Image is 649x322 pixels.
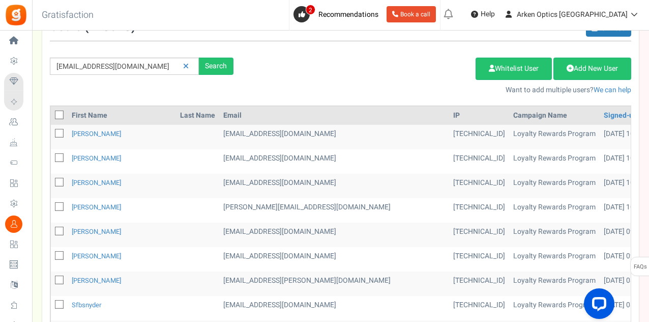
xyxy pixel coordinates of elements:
th: IP [449,106,509,125]
a: sfbsnyder [72,300,101,310]
p: Want to add multiple users? [249,85,631,95]
span: Recommendations [318,9,378,20]
td: [TECHNICAL_ID] [449,247,509,272]
td: [EMAIL_ADDRESS][DOMAIN_NAME] [219,223,449,247]
th: Campaign Name [509,106,600,125]
th: Email [219,106,449,125]
td: [EMAIL_ADDRESS][DOMAIN_NAME] [219,174,449,198]
td: [TECHNICAL_ID] [449,223,509,247]
td: [TECHNICAL_ID] [449,174,509,198]
a: [PERSON_NAME] [72,129,121,139]
a: [PERSON_NAME] [72,202,121,212]
a: Book a call [387,6,436,22]
a: [PERSON_NAME] [72,153,121,163]
td: General [219,296,449,320]
th: First Name [68,106,176,125]
span: Arken Optics [GEOGRAPHIC_DATA] [517,9,628,20]
input: Search by email or name [50,58,199,75]
a: Add New User [553,58,631,80]
th: Last Name [176,106,219,125]
td: [TECHNICAL_ID] [449,149,509,174]
a: We can help [594,85,631,95]
td: [TECHNICAL_ID] [449,125,509,149]
a: [PERSON_NAME] [72,251,121,261]
td: Loyalty Rewards Program [509,125,600,149]
span: Help [478,9,495,19]
td: Loyalty Rewards Program [509,149,600,174]
div: Search [199,58,233,75]
h3: Gratisfaction [31,5,105,25]
td: Loyalty Rewards Program [509,198,600,223]
td: [TECHNICAL_ID] [449,296,509,320]
td: Loyalty Rewards Program [509,174,600,198]
span: FAQs [633,257,647,277]
a: [PERSON_NAME] [72,178,121,187]
td: [EMAIL_ADDRESS][DOMAIN_NAME] [219,247,449,272]
a: [PERSON_NAME] [72,276,121,285]
td: Loyalty Rewards Program [509,223,600,247]
a: Reset [178,58,194,75]
td: [TECHNICAL_ID] [449,198,509,223]
td: [EMAIL_ADDRESS][DOMAIN_NAME] [219,125,449,149]
a: [PERSON_NAME] [72,227,121,236]
a: Whitelist User [476,58,552,80]
td: General [219,198,449,223]
td: [EMAIL_ADDRESS][DOMAIN_NAME] [219,149,449,174]
img: Gratisfaction [5,4,27,26]
a: 2 Recommendations [293,6,382,22]
td: Loyalty Rewards Program [509,272,600,296]
td: [EMAIL_ADDRESS][PERSON_NAME][DOMAIN_NAME] [219,272,449,296]
span: 2 [306,5,315,15]
td: Loyalty Rewards Program [509,247,600,272]
a: Help [467,6,499,22]
td: Loyalty Rewards Program [509,296,600,320]
td: [TECHNICAL_ID] [449,272,509,296]
h3: Users ( ) [50,20,135,34]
